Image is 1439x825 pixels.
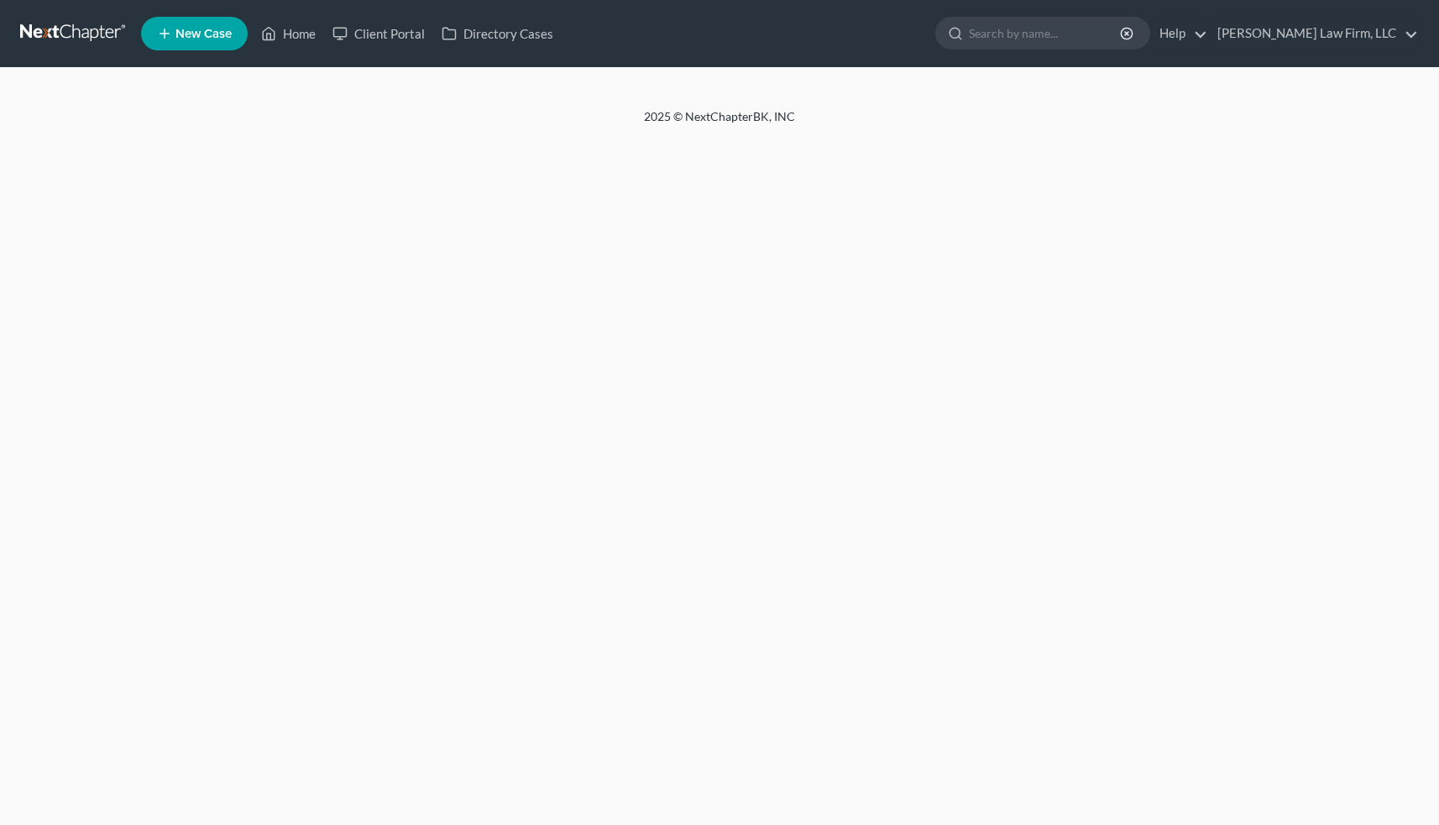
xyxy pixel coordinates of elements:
input: Search by name... [969,18,1122,49]
a: Client Portal [324,18,433,49]
a: [PERSON_NAME] Law Firm, LLC [1209,18,1418,49]
a: Home [253,18,324,49]
div: 2025 © NextChapterBK, INC [241,108,1198,138]
a: Help [1151,18,1207,49]
span: New Case [175,28,232,40]
a: Directory Cases [433,18,562,49]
